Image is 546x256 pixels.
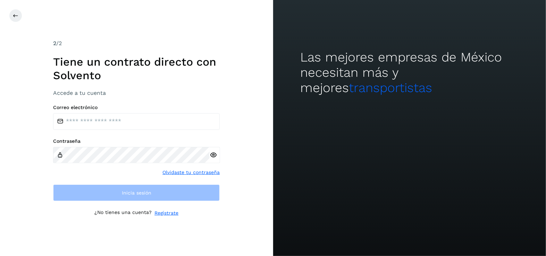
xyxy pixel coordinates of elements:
label: Contraseña [53,138,220,144]
div: /2 [53,39,220,48]
span: transportistas [349,80,432,95]
span: 2 [53,40,56,47]
label: Correo electrónico [53,105,220,110]
h3: Accede a tu cuenta [53,90,220,96]
h2: Las mejores empresas de México necesitan más y mejores [300,50,519,96]
p: ¿No tienes una cuenta? [94,209,152,217]
span: Inicia sesión [122,190,151,195]
a: Regístrate [154,209,178,217]
a: Olvidaste tu contraseña [162,169,220,176]
h1: Tiene un contrato directo con Solvento [53,55,220,82]
button: Inicia sesión [53,184,220,201]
